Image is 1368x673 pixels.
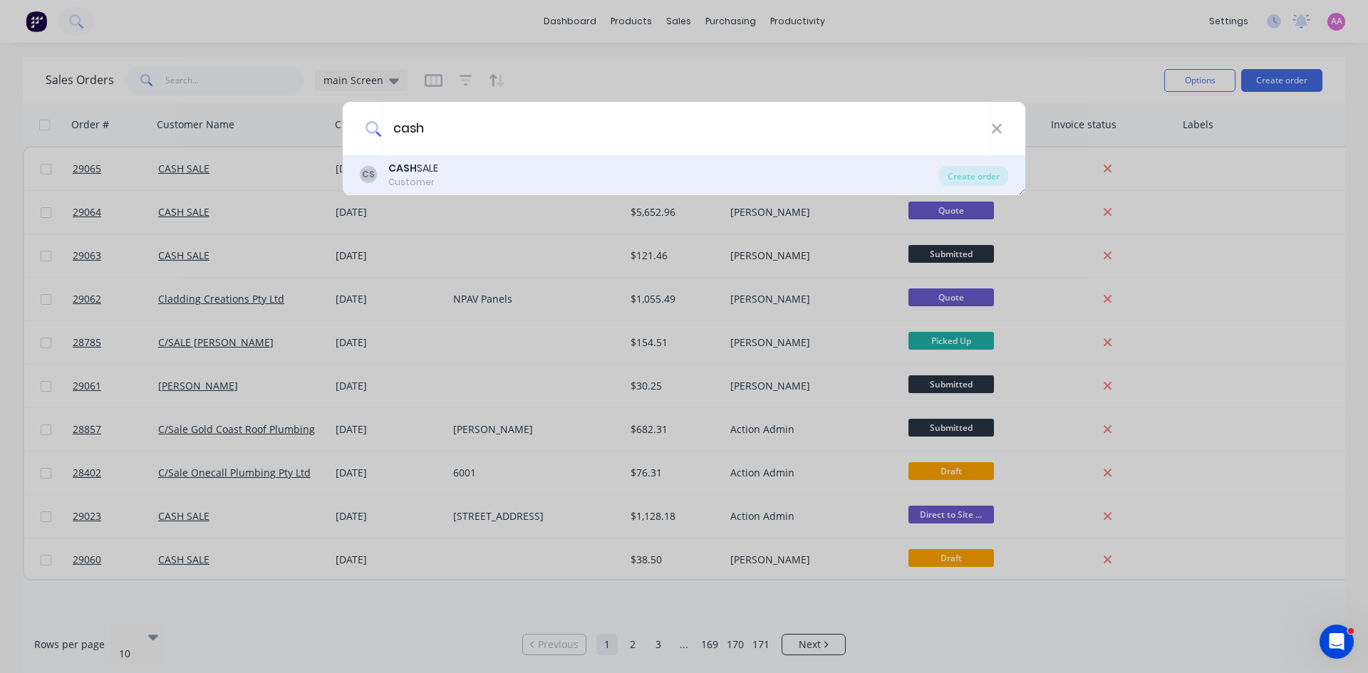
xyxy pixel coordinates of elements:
[388,161,417,175] b: CASH
[1320,625,1354,659] iframe: Intercom live chat
[388,176,438,189] div: Customer
[381,102,991,155] input: Enter a customer name to create a new order...
[939,166,1008,186] div: Create order
[388,161,438,176] div: SALE
[360,166,377,183] div: CS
